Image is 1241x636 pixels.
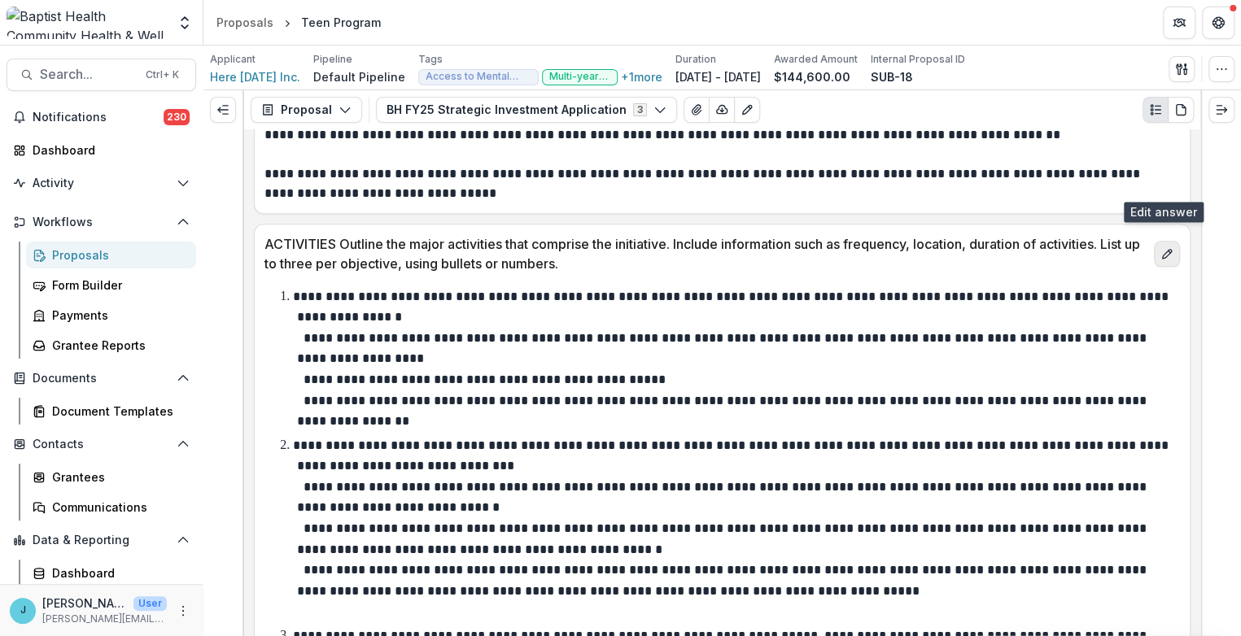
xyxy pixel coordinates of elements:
button: edit [1154,241,1180,267]
span: Notifications [33,111,164,124]
p: Awarded Amount [774,52,858,67]
a: Grantees [26,464,196,490]
a: Dashboard [26,560,196,586]
div: Communications [52,499,183,516]
span: Access to Mental Health Care [426,71,531,82]
button: Open Data & Reporting [7,527,196,553]
span: Data & Reporting [33,534,170,547]
button: Open Activity [7,170,196,196]
div: Dashboard [52,564,183,582]
p: [PERSON_NAME][EMAIL_ADDRESS][PERSON_NAME][DOMAIN_NAME] [42,612,167,626]
span: Activity [33,176,170,190]
div: Proposals [216,14,273,31]
span: Multi-year award [549,71,610,82]
span: Search... [40,67,136,82]
button: Search... [7,59,196,91]
img: Baptist Health Community Health & Well Being logo [7,7,167,39]
div: Document Templates [52,403,183,420]
div: Dashboard [33,142,183,159]
p: Internal Proposal ID [871,52,965,67]
button: Notifications230 [7,104,196,130]
button: Expand right [1208,97,1234,123]
a: Communications [26,494,196,521]
p: Default Pipeline [313,68,405,85]
button: Open Workflows [7,209,196,235]
p: User [133,596,167,611]
button: Get Help [1202,7,1234,39]
span: Workflows [33,216,170,229]
span: Documents [33,372,170,386]
a: Proposals [210,11,280,34]
p: SUB-18 [871,68,913,85]
div: Proposals [52,246,183,264]
button: PDF view [1168,97,1194,123]
button: Expand left [210,97,236,123]
a: Grantee Reports [26,332,196,359]
button: Plaintext view [1143,97,1169,123]
div: Payments [52,307,183,324]
nav: breadcrumb [210,11,387,34]
p: Duration [675,52,716,67]
div: Ctrl + K [142,66,182,84]
div: Form Builder [52,277,183,294]
button: +1more [621,70,662,84]
p: [DATE] - [DATE] [675,68,761,85]
button: Open entity switcher [173,7,196,39]
button: Edit as form [734,97,760,123]
a: Here [DATE] Inc. [210,68,300,85]
a: Document Templates [26,398,196,425]
button: Open Contacts [7,431,196,457]
div: Jennifer [20,605,26,616]
button: BH FY25 Strategic Investment Application3 [376,97,677,123]
a: Dashboard [7,137,196,163]
button: View Attached Files [684,97,710,123]
span: 230 [164,109,190,125]
button: Open Documents [7,365,196,391]
div: Teen Program [301,14,381,31]
a: Proposals [26,242,196,268]
a: Form Builder [26,272,196,298]
p: [PERSON_NAME] [42,595,127,612]
p: Applicant [210,52,256,67]
div: Grantee Reports [52,337,183,354]
p: Pipeline [313,52,352,67]
p: ACTIVITIES Outline the major activities that comprise the initiative. Include information such as... [264,234,1147,273]
button: Proposal [251,97,362,123]
span: Contacts [33,438,170,451]
div: Grantees [52,468,183,486]
button: More [173,601,193,621]
p: Tags [418,52,443,67]
a: Payments [26,302,196,329]
button: Partners [1163,7,1195,39]
p: $144,600.00 [774,68,850,85]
